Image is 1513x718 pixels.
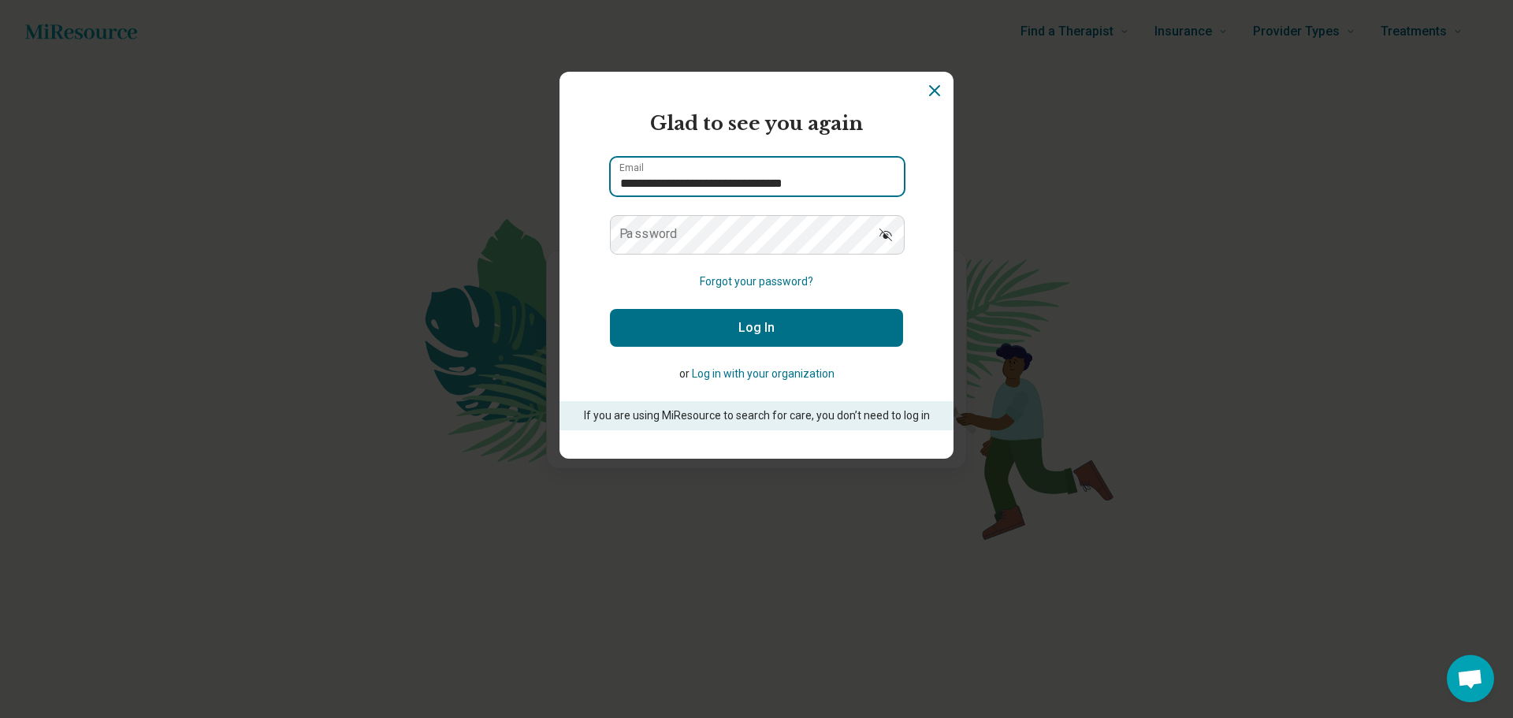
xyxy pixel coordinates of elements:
button: Forgot your password? [700,273,813,290]
p: or [610,366,903,382]
section: Login Dialog [559,72,954,459]
button: Log In [610,309,903,347]
button: Log in with your organization [692,366,835,382]
label: Email [619,163,644,173]
button: Dismiss [925,81,944,100]
p: If you are using MiResource to search for care, you don’t need to log in [582,407,931,424]
h2: Glad to see you again [610,110,903,138]
button: Show password [868,215,903,253]
label: Password [619,228,678,240]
